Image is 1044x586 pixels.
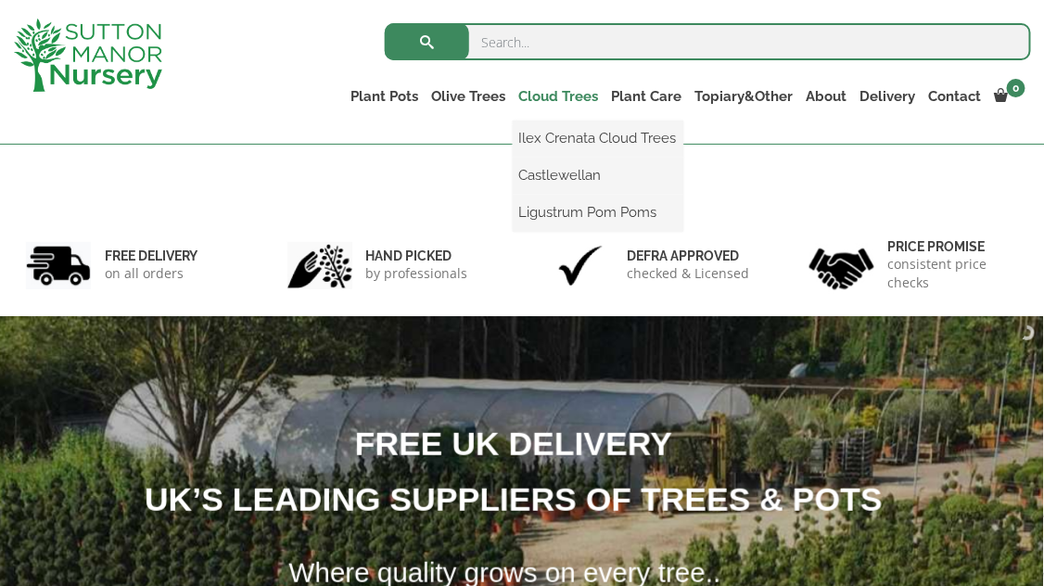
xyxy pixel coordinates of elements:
input: Search... [385,23,1030,60]
h6: FREE DELIVERY [105,248,197,264]
img: 4.jpg [809,236,874,293]
p: by professionals [366,264,468,283]
img: logo [14,19,162,92]
a: About [800,83,854,109]
a: Ligustrum Pom Poms [513,198,683,226]
p: consistent price checks [888,255,1019,292]
a: Contact [923,83,988,109]
a: Plant Pots [345,83,426,109]
img: 2.jpg [287,242,352,289]
a: Delivery [854,83,923,109]
p: checked & Licensed [627,264,749,283]
h6: hand picked [366,248,468,264]
span: 0 [1007,79,1025,97]
a: Cloud Trees [513,83,605,109]
h6: Price promise [888,238,1019,255]
p: on all orders [105,264,197,283]
h6: Defra approved [627,248,749,264]
img: 1.jpg [26,242,91,289]
a: 0 [988,83,1031,109]
img: 3.jpg [548,242,613,289]
a: Olive Trees [426,83,513,109]
a: Castlewellan [513,161,683,189]
a: Topiary&Other [689,83,800,109]
a: Ilex Crenata Cloud Trees [513,124,683,152]
a: Plant Care [605,83,689,109]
